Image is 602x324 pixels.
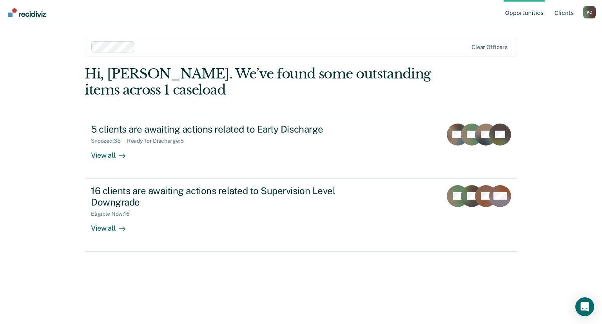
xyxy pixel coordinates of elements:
div: Snoozed : 38 [91,138,127,144]
div: Eligible Now : 16 [91,211,136,217]
div: K C [583,6,596,18]
button: Profile dropdown button [583,6,596,18]
div: Ready for Discharge : 5 [127,138,190,144]
div: 5 clients are awaiting actions related to Early Discharge [91,124,366,135]
div: 16 clients are awaiting actions related to Supervision Level Downgrade [91,185,366,208]
div: View all [91,217,135,233]
div: Clear officers [471,44,508,51]
a: 16 clients are awaiting actions related to Supervision Level DowngradeEligible Now:16View all [85,179,517,252]
div: Hi, [PERSON_NAME]. We’ve found some outstanding items across 1 caseload [85,66,431,98]
img: Recidiviz [8,8,46,17]
div: Open Intercom Messenger [575,297,594,316]
div: View all [91,144,135,160]
a: 5 clients are awaiting actions related to Early DischargeSnoozed:38Ready for Discharge:5View all [85,117,517,179]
